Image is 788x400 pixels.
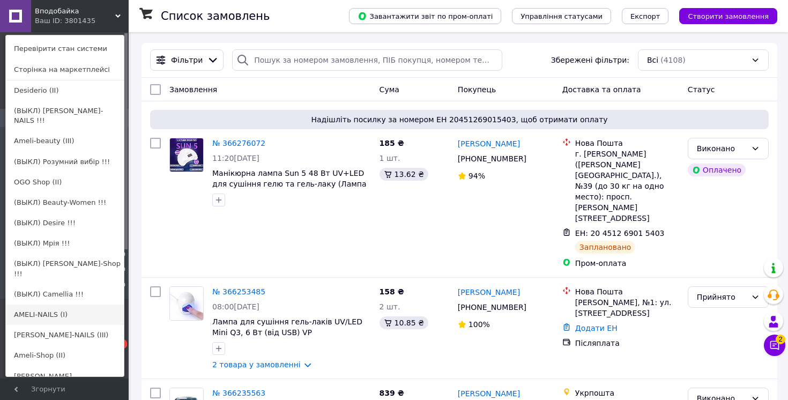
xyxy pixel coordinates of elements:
[697,291,747,303] div: Прийнято
[575,324,618,332] a: Додати ЕН
[6,233,124,254] a: (ВЫКЛ) Мрія !!!
[776,335,785,344] span: 2
[6,131,124,151] a: Ameli-beauty (III)
[212,317,362,337] a: Лампа для сушіння гель-лаків UV/LED Mini Q3, 6 Вт (від USB) VP
[170,287,203,320] img: Фото товару
[161,10,270,23] h1: Список замовлень
[212,169,367,199] a: Манікюрна лампа Sun 5 48 Вт UV+LED для сушіння гелю та гель-лаку (Лампа для сушіння нігтів) VP
[575,286,679,297] div: Нова Пошта
[575,297,679,318] div: [PERSON_NAME], №1: ул. [STREET_ADDRESS]
[6,284,124,305] a: (ВЫКЛ) Camellia !!!
[688,164,746,176] div: Оплачено
[575,258,679,269] div: Пром-оплата
[380,168,428,181] div: 13.62 ₴
[349,8,501,24] button: Завантажити звіт по пром-оплаті
[6,101,124,131] a: (ВЫКЛ) [PERSON_NAME]-NAILS !!!
[458,287,520,298] a: [PERSON_NAME]
[6,192,124,213] a: (ВЫКЛ) Beauty-Women !!!
[6,345,124,366] a: Ameli-Shop (II)
[458,138,520,149] a: [PERSON_NAME]
[551,55,629,65] span: Збережені фільтри:
[575,241,636,254] div: Заплановано
[630,12,660,20] span: Експорт
[458,388,520,399] a: [PERSON_NAME]
[380,302,400,311] span: 2 шт.
[622,8,669,24] button: Експорт
[380,287,404,296] span: 158 ₴
[380,85,399,94] span: Cума
[6,172,124,192] a: OGO Shop (II)
[6,254,124,284] a: (ВЫКЛ) [PERSON_NAME]-Shop !!!
[212,360,301,369] a: 2 товара у замовленні
[35,16,80,26] div: Ваш ID: 3801435
[697,143,747,154] div: Виконано
[6,305,124,325] a: AMELI-NAILS (I)
[688,85,715,94] span: Статус
[562,85,641,94] span: Доставка та оплата
[647,55,658,65] span: Всі
[469,320,490,329] span: 100%
[575,138,679,149] div: Нова Пошта
[169,286,204,321] a: Фото товару
[232,49,502,71] input: Пошук за номером замовлення, ПІБ покупця, номером телефону, Email, номером накладної
[458,85,496,94] span: Покупець
[358,11,493,21] span: Завантажити звіт по пром-оплаті
[380,389,404,397] span: 839 ₴
[575,388,679,398] div: Укрпошта
[154,114,764,125] span: Надішліть посилку за номером ЕН 20451269015403, щоб отримати оплату
[212,139,265,147] a: № 366276072
[6,39,124,59] a: Перевірити стан системи
[521,12,603,20] span: Управління статусами
[6,213,124,233] a: (ВЫКЛ) Desire !!!
[380,154,400,162] span: 1 шт.
[6,152,124,172] a: (ВЫКЛ) Розумний вибір !!!
[688,12,769,20] span: Створити замовлення
[6,325,124,345] a: [PERSON_NAME]-NAILS (III)
[456,151,529,166] div: [PHONE_NUMBER]
[575,229,665,238] span: ЕН: 20 4512 6901 5403
[169,85,217,94] span: Замовлення
[6,80,124,101] a: Desiderio (II)
[6,366,124,387] a: [PERSON_NAME]
[6,60,124,80] a: Сторінка на маркетплейсі
[380,316,428,329] div: 10.85 ₴
[212,302,259,311] span: 08:00[DATE]
[212,287,265,296] a: № 366253485
[469,172,485,180] span: 94%
[679,8,777,24] button: Створити замовлення
[512,8,611,24] button: Управління статусами
[35,6,115,16] span: Вподобайка
[212,154,259,162] span: 11:20[DATE]
[169,138,204,172] a: Фото товару
[575,338,679,349] div: Післяплата
[171,55,203,65] span: Фільтри
[456,300,529,315] div: [PHONE_NUMBER]
[575,149,679,224] div: г. [PERSON_NAME] ([PERSON_NAME][GEOGRAPHIC_DATA].), №39 (до 30 кг на одно место): просп. [PERSON_...
[668,11,777,20] a: Створити замовлення
[170,138,203,172] img: Фото товару
[660,56,686,64] span: (4108)
[764,335,785,356] button: Чат з покупцем2
[380,139,404,147] span: 185 ₴
[212,389,265,397] a: № 366235563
